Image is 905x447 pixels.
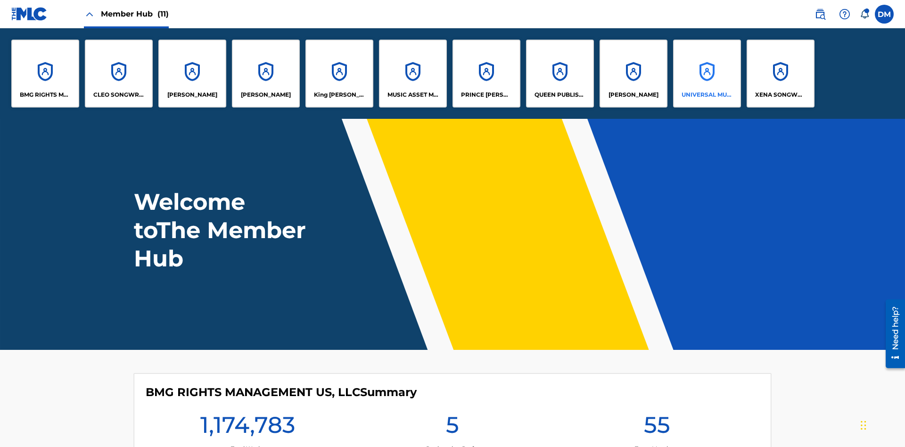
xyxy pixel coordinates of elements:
p: PRINCE MCTESTERSON [461,91,512,99]
h1: 1,174,783 [200,411,295,445]
a: AccountsCLEO SONGWRITER [85,40,153,108]
a: AccountsPRINCE [PERSON_NAME] [452,40,520,108]
p: RONALD MCTESTERSON [609,91,658,99]
a: AccountsQUEEN PUBLISHA [526,40,594,108]
h1: Welcome to The Member Hub [134,188,310,273]
a: Accounts[PERSON_NAME] [232,40,300,108]
a: AccountsUNIVERSAL MUSIC PUB GROUP [673,40,741,108]
a: Accounts[PERSON_NAME] [600,40,667,108]
a: Accounts[PERSON_NAME] [158,40,226,108]
h4: BMG RIGHTS MANAGEMENT US, LLC [146,385,417,399]
img: Close [84,8,95,20]
a: Public Search [811,5,830,24]
iframe: Resource Center [879,296,905,373]
img: MLC Logo [11,7,48,21]
p: XENA SONGWRITER [755,91,806,99]
span: Member Hub [101,8,169,19]
p: MUSIC ASSET MANAGEMENT (MAM) [387,91,439,99]
a: AccountsMUSIC ASSET MANAGEMENT (MAM) [379,40,447,108]
div: Notifications [860,9,869,19]
a: AccountsXENA SONGWRITER [747,40,814,108]
p: BMG RIGHTS MANAGEMENT US, LLC [20,91,71,99]
p: ELVIS COSTELLO [167,91,217,99]
p: King McTesterson [314,91,365,99]
p: EYAMA MCSINGER [241,91,291,99]
div: Help [835,5,854,24]
div: Drag [861,411,866,439]
h1: 5 [446,411,459,445]
img: search [814,8,826,20]
p: CLEO SONGWRITER [93,91,145,99]
a: AccountsKing [PERSON_NAME] [305,40,373,108]
h1: 55 [644,411,670,445]
iframe: Chat Widget [858,402,905,447]
a: AccountsBMG RIGHTS MANAGEMENT US, LLC [11,40,79,108]
p: UNIVERSAL MUSIC PUB GROUP [682,91,733,99]
span: (11) [157,9,169,18]
div: User Menu [875,5,894,24]
img: help [839,8,850,20]
p: QUEEN PUBLISHA [535,91,586,99]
